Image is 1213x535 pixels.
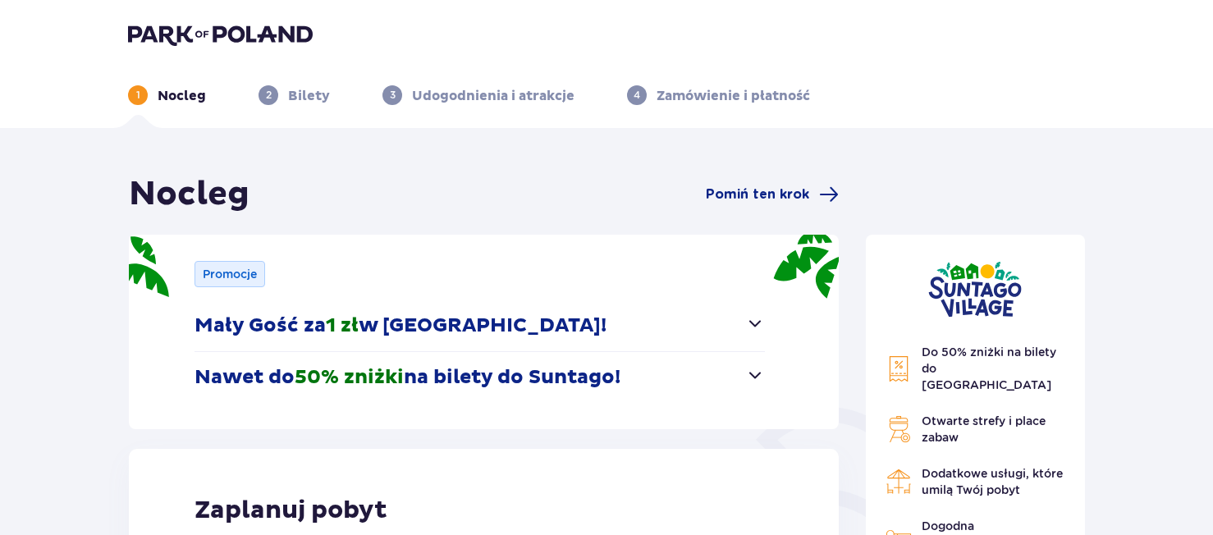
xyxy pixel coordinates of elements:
[158,87,206,105] p: Nocleg
[195,495,387,526] p: Zaplanuj pobyt
[136,88,140,103] p: 1
[195,300,765,351] button: Mały Gość za1 złw [GEOGRAPHIC_DATA]!
[195,352,765,403] button: Nawet do50% zniżkina bilety do Suntago!
[259,85,330,105] div: 2Bilety
[128,23,313,46] img: Park of Poland logo
[195,313,606,338] p: Mały Gość za w [GEOGRAPHIC_DATA]!
[922,414,1046,444] span: Otwarte strefy i place zabaw
[706,185,809,203] span: Pomiń ten krok
[627,85,810,105] div: 4Zamówienie i płatność
[886,416,912,442] img: Grill Icon
[922,467,1063,496] span: Dodatkowe usługi, które umilą Twój pobyt
[326,313,359,338] span: 1 zł
[128,85,206,105] div: 1Nocleg
[295,365,404,390] span: 50% zniżki
[634,88,640,103] p: 4
[412,87,574,105] p: Udogodnienia i atrakcje
[203,266,257,282] p: Promocje
[928,261,1022,318] img: Suntago Village
[195,365,620,390] p: Nawet do na bilety do Suntago!
[886,355,912,382] img: Discount Icon
[706,185,839,204] a: Pomiń ten krok
[922,345,1056,391] span: Do 50% zniżki na bilety do [GEOGRAPHIC_DATA]
[886,469,912,495] img: Restaurant Icon
[390,88,396,103] p: 3
[288,87,330,105] p: Bilety
[657,87,810,105] p: Zamówienie i płatność
[382,85,574,105] div: 3Udogodnienia i atrakcje
[129,174,249,215] h1: Nocleg
[266,88,272,103] p: 2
